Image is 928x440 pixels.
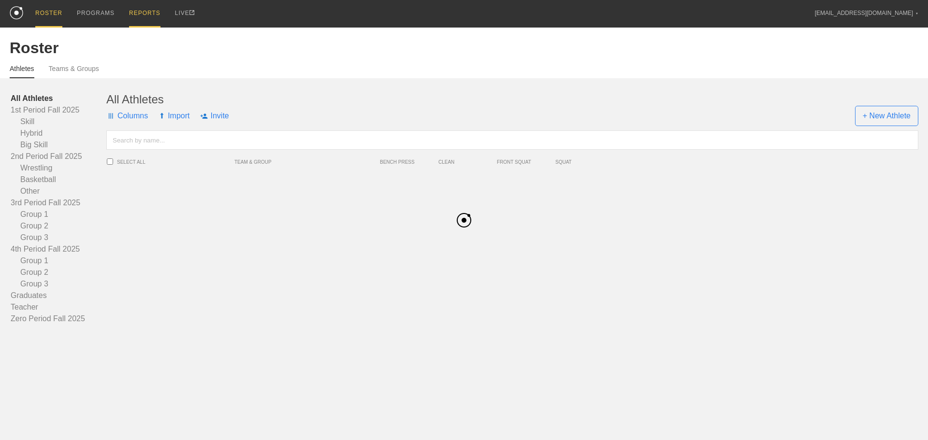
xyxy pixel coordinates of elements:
a: Big Skill [11,139,106,151]
span: Columns [106,101,148,130]
a: Athletes [10,65,34,78]
a: Zero Period Fall 2025 [11,313,106,325]
span: BENCH PRESS [380,159,434,165]
input: Search by name... [106,130,918,150]
a: Group 3 [11,232,106,243]
a: Teams & Groups [49,65,99,77]
a: Hybrid [11,128,106,139]
div: All Athletes [106,93,918,106]
a: Group 2 [11,267,106,278]
span: SELECT ALL [117,159,234,165]
span: + New Athlete [855,106,918,126]
a: 2nd Period Fall 2025 [11,151,106,162]
a: 3rd Period Fall 2025 [11,197,106,209]
img: black_logo.png [454,210,474,230]
iframe: Chat Widget [754,328,928,440]
a: Group 1 [11,255,106,267]
span: FRONT SQUAT [497,159,551,165]
span: TEAM & GROUP [234,159,380,165]
a: 1st Period Fall 2025 [11,104,106,116]
span: Invite [200,101,229,130]
a: Group 3 [11,278,106,290]
a: Wrestling [11,162,106,174]
a: Basketball [11,174,106,185]
a: Graduates [11,290,106,301]
span: CLEAN [438,159,492,165]
a: Skill [11,116,106,128]
div: Roster [10,39,918,57]
div: ▼ [915,11,918,16]
a: Teacher [11,301,106,313]
a: Other [11,185,106,197]
a: All Athletes [11,93,106,104]
a: Group 2 [11,220,106,232]
span: Import [159,101,189,130]
a: Group 1 [11,209,106,220]
img: logo [10,6,23,19]
span: SQUAT [555,159,609,165]
a: 4th Period Fall 2025 [11,243,106,255]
